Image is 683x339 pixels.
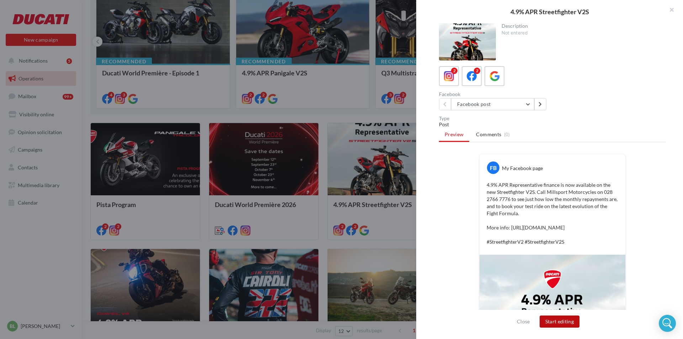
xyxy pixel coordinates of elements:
[439,116,666,121] div: Type
[428,9,672,15] div: 4.9% APR Streetfighter V2S
[439,92,550,97] div: Facebook
[540,316,580,328] button: Start editing
[502,23,661,28] div: Description
[502,165,543,172] div: My Facebook page
[487,181,618,245] p: 4.9% APR Representative finance is now available on the new Streetfighter V2S. Call Millsport Mot...
[439,121,666,128] div: Post
[451,68,457,74] div: 2
[474,68,480,74] div: 2
[502,30,661,36] div: Not entered
[514,317,533,326] button: Close
[659,315,676,332] div: Open Intercom Messenger
[487,161,499,174] div: FB
[476,131,501,138] span: Comments
[504,132,510,137] span: (0)
[451,98,534,110] button: Facebook post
